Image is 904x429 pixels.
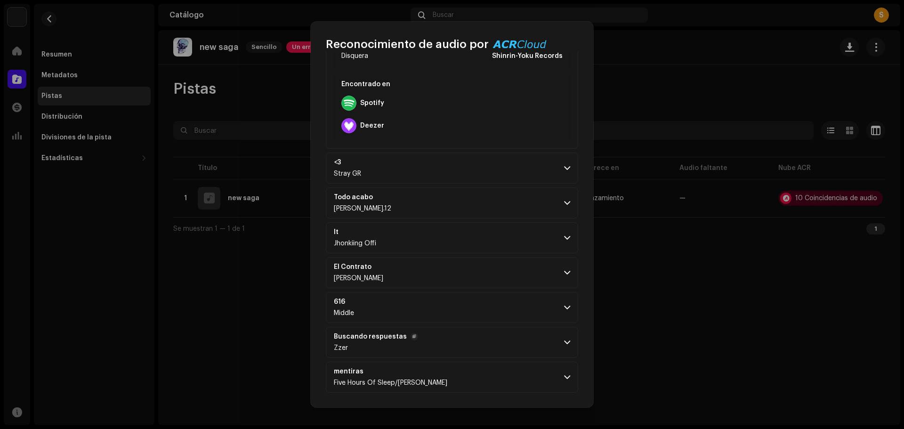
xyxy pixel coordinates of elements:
span: Buscando respuestas [334,333,418,340]
strong: El Contrato [334,263,371,271]
span: Reconocimiento de audio por [326,37,489,52]
div: Encontrado en [338,77,566,92]
strong: mentiras [334,368,363,375]
span: It [334,228,376,236]
p-accordion-header: <3Stray GR [326,153,578,184]
strong: Deezer [360,122,384,130]
span: Max Valdrich [334,275,383,282]
strong: Spotify [360,99,384,107]
span: El Contrato [334,263,383,271]
span: Stray GR [334,170,361,177]
strong: 616 [334,298,345,306]
span: <3 [334,159,361,166]
p-accordion-header: Buscando respuestasZzer [326,327,578,358]
strong: Todo acabo [334,194,373,201]
span: Five Hours Of Sleep/Kevv Escobedo [334,380,447,386]
span: Brailin.12 [334,205,391,212]
p-accordion-header: El Contrato[PERSON_NAME] [326,257,578,288]
span: Zzer [334,345,348,351]
span: mentiras [334,368,447,375]
span: Middle [334,310,354,316]
p-accordion-header: ItJhonkiing Offi [326,222,578,253]
strong: <3 [334,159,341,166]
p-accordion-header: 616Middle [326,292,578,323]
span: Disquera [341,50,368,62]
span: 616 [334,298,356,306]
span: Todo acabo [334,194,391,201]
p-accordion-header: Todo acabo[PERSON_NAME].12 [326,187,578,219]
strong: Buscando respuestas [334,333,407,340]
strong: It [334,228,339,236]
p-accordion-header: mentirasFive Hours Of Sleep/[PERSON_NAME] [326,362,578,393]
strong: Shinrin-Yoku Records [492,50,563,62]
span: Jhonkiing Offi [334,240,376,247]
